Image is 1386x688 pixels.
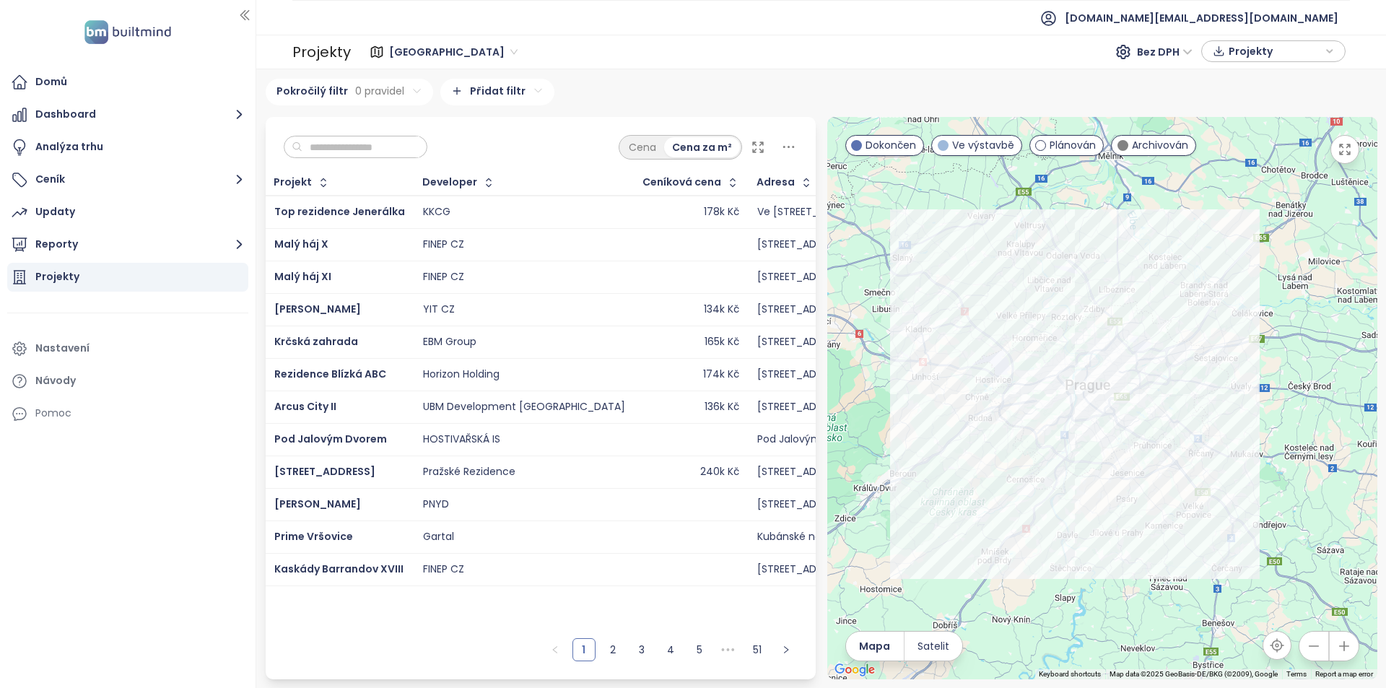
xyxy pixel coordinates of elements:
div: PNYD [423,498,449,511]
a: Arcus City II [274,399,336,414]
a: 1 [573,639,595,661]
div: [STREET_ADDRESS] [757,238,850,251]
div: 134k Kč [704,303,739,316]
div: [STREET_ADDRESS] [757,466,850,479]
a: 51 [746,639,768,661]
div: Ceníková cena [642,178,721,187]
li: Následujících 5 stran [717,638,740,661]
div: Horizon Holding [423,368,500,381]
div: Projekt [274,178,312,187]
div: Updaty [35,203,75,221]
span: Archivován [1132,137,1188,153]
button: left [544,638,567,661]
span: [DOMAIN_NAME][EMAIL_ADDRESS][DOMAIN_NAME] [1065,1,1338,35]
div: FINEP CZ [423,563,464,576]
a: Prime Vršovice [274,529,353,544]
a: Top rezidence Jenerálka [274,204,405,219]
a: Pod Jalovým Dvorem [274,432,387,446]
button: Dashboard [7,100,248,129]
div: Pomoc [35,404,71,422]
li: Následující strana [775,638,798,661]
div: Domů [35,73,67,91]
a: Malý háj X [274,237,328,251]
div: Pod Jalovým [STREET_ADDRESS] [757,433,918,446]
div: [STREET_ADDRESS] [757,401,850,414]
div: Ve [STREET_ADDRESS] [757,206,866,219]
span: [PERSON_NAME] [274,497,361,511]
div: Pomoc [7,399,248,428]
a: Analýza trhu [7,133,248,162]
button: Satelit [905,632,962,661]
li: 51 [746,638,769,661]
div: Nastavení [35,339,90,357]
div: HOSTIVAŘSKÁ IS [423,433,500,446]
div: Pokročilý filtr [266,79,433,105]
span: Map data ©2025 GeoBasis-DE/BKG (©2009), Google [1110,670,1278,678]
span: Bez DPH [1137,41,1193,63]
div: UBM Development [GEOGRAPHIC_DATA] [423,401,625,414]
a: Open this area in Google Maps (opens a new window) [831,661,879,679]
div: button [1209,40,1338,62]
div: YIT CZ [423,303,455,316]
button: Ceník [7,165,248,194]
a: Updaty [7,198,248,227]
div: 178k Kč [704,206,739,219]
li: 2 [601,638,624,661]
span: Praha [389,41,518,63]
a: [PERSON_NAME] [274,302,361,316]
a: Terms [1286,670,1307,678]
div: Adresa [757,178,795,187]
span: Dokončen [866,137,916,153]
div: [STREET_ADDRESS] [757,368,850,381]
span: right [782,645,790,654]
div: 136k Kč [705,401,739,414]
div: Developer [422,178,477,187]
div: FINEP CZ [423,238,464,251]
a: Nastavení [7,334,248,363]
img: logo [80,17,175,47]
span: Ve výstavbě [952,137,1014,153]
a: Návody [7,367,248,396]
a: Report a map error [1315,670,1373,678]
div: Analýza trhu [35,138,103,156]
div: Cena za m² [664,137,740,157]
div: Kubánské nám. 1333/6, 100 00 Praha 10-[GEOGRAPHIC_DATA], [GEOGRAPHIC_DATA] [757,531,1173,544]
div: Přidat filtr [440,79,554,105]
div: EBM Group [423,336,476,349]
span: ••• [717,638,740,661]
a: Krčská zahrada [274,334,358,349]
li: 3 [630,638,653,661]
div: Pražské Rezidence [423,466,515,479]
a: Rezidence Blízká ABC [274,367,386,381]
li: 4 [659,638,682,661]
span: Satelit [918,638,949,654]
a: Malý háj XI [274,269,331,284]
li: 1 [572,638,596,661]
div: FINEP CZ [423,271,464,284]
div: [STREET_ADDRESS] [757,498,850,511]
div: 165k Kč [705,336,739,349]
div: 240k Kč [700,466,739,479]
div: KKCG [423,206,450,219]
button: Keyboard shortcuts [1039,669,1101,679]
a: Domů [7,68,248,97]
div: Gartal [423,531,454,544]
span: 0 pravidel [355,83,404,99]
a: [STREET_ADDRESS] [274,464,375,479]
button: Mapa [846,632,904,661]
div: [STREET_ADDRESS] [757,303,850,316]
span: Mapa [859,638,890,654]
a: Kaskády Barrandov XVIII [274,562,404,576]
div: Projekty [292,38,351,66]
button: right [775,638,798,661]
